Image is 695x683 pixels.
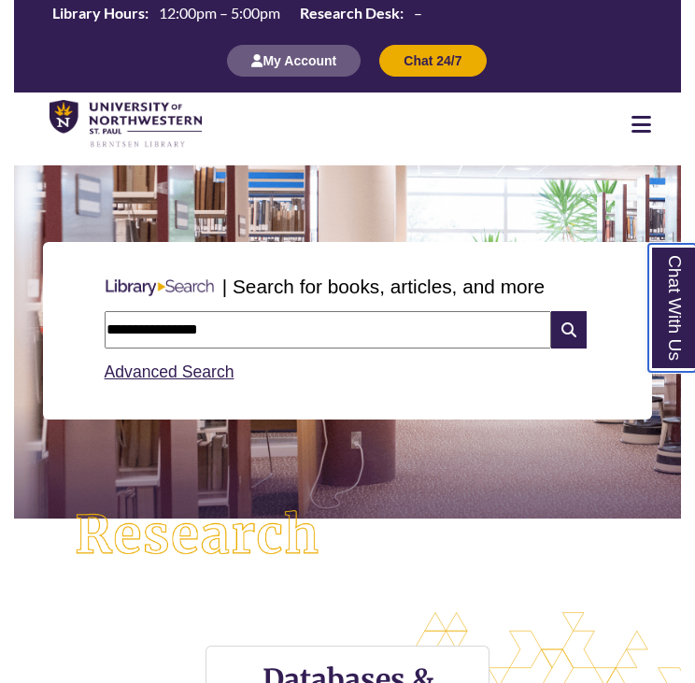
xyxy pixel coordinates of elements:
[50,100,202,149] img: UNWSP Library Logo
[45,3,151,23] th: Library Hours:
[379,45,486,77] button: Chat 24/7
[222,272,545,301] p: | Search for books, articles, and more
[227,52,361,68] a: My Account
[379,52,486,68] a: Chat 24/7
[227,45,361,77] button: My Account
[48,483,347,588] img: Research
[159,4,280,21] span: 12:00pm – 5:00pm
[45,3,430,23] table: Hours Today
[45,3,430,25] a: Hours Today
[292,3,406,23] th: Research Desk:
[97,272,222,303] img: Libary Search
[414,4,422,21] span: –
[551,311,587,349] i: Search
[105,363,234,381] a: Advanced Search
